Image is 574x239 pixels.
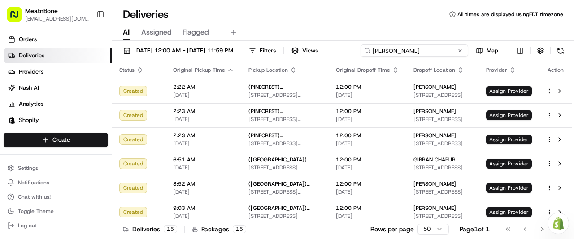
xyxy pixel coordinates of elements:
[413,108,456,115] span: [PERSON_NAME]
[413,140,472,147] span: [STREET_ADDRESS]
[25,6,58,15] button: MeatnBone
[173,132,234,139] span: 2:23 AM
[486,86,532,96] span: Assign Provider
[173,66,225,74] span: Original Pickup Time
[472,44,502,57] button: Map
[25,15,89,22] button: [EMAIL_ADDRESS][DOMAIN_NAME]
[248,132,322,139] span: (PINECREST) [STREET_ADDRESS][PERSON_NAME]
[248,140,322,147] span: [STREET_ADDRESS][PERSON_NAME]
[18,193,51,200] span: Chat with us!
[248,188,322,196] span: [STREET_ADDRESS][PERSON_NAME]
[18,179,49,186] span: Notifications
[486,183,532,193] span: Assign Provider
[233,225,246,233] div: 15
[173,83,234,91] span: 2:22 AM
[336,180,399,187] span: 12:00 PM
[123,225,177,234] div: Deliveries
[336,108,399,115] span: 12:00 PM
[52,136,70,144] span: Create
[248,116,322,123] span: [STREET_ADDRESS][PERSON_NAME]
[460,225,490,234] div: Page 1 of 1
[336,116,399,123] span: [DATE]
[173,108,234,115] span: 2:23 AM
[413,91,472,99] span: [STREET_ADDRESS]
[19,35,37,43] span: Orders
[19,68,43,76] span: Providers
[4,4,93,25] button: MeatnBone[EMAIL_ADDRESS][DOMAIN_NAME]
[134,47,233,55] span: [DATE] 12:00 AM - [DATE] 11:59 PM
[336,140,399,147] span: [DATE]
[8,117,15,124] img: Shopify logo
[336,132,399,139] span: 12:00 PM
[413,116,472,123] span: [STREET_ADDRESS]
[413,204,456,212] span: [PERSON_NAME]
[4,48,112,63] a: Deliveries
[248,156,322,163] span: ([GEOGRAPHIC_DATA]) [STREET_ADDRESS]
[192,225,246,234] div: Packages
[413,66,455,74] span: Dropoff Location
[248,91,322,99] span: [STREET_ADDRESS][PERSON_NAME]
[413,83,456,91] span: [PERSON_NAME]
[413,164,472,171] span: [STREET_ADDRESS]
[18,208,54,215] span: Toggle Theme
[9,130,16,138] div: 📗
[4,97,112,111] a: Analytics
[4,32,112,47] a: Orders
[486,110,532,120] span: Assign Provider
[248,213,322,220] span: [STREET_ADDRESS]
[336,164,399,171] span: [DATE]
[63,151,109,158] a: Powered byPylon
[85,130,144,139] span: API Documentation
[4,205,108,217] button: Toggle Theme
[361,44,468,57] input: Type to search
[173,164,234,171] span: [DATE]
[173,204,234,212] span: 9:03 AM
[5,126,72,142] a: 📗Knowledge Base
[413,156,456,163] span: GIBRAN CHAPUR
[336,91,399,99] span: [DATE]
[413,188,472,196] span: [STREET_ADDRESS]
[173,213,234,220] span: [DATE]
[554,44,567,57] button: Refresh
[248,83,322,91] span: (PINECREST) [STREET_ADDRESS][PERSON_NAME]
[413,180,456,187] span: [PERSON_NAME]
[173,156,234,163] span: 6:51 AM
[23,57,148,67] input: Clear
[336,66,390,74] span: Original Dropoff Time
[413,132,456,139] span: [PERSON_NAME]
[336,188,399,196] span: [DATE]
[546,66,565,74] div: Action
[248,204,322,212] span: ([GEOGRAPHIC_DATA]) [STREET_ADDRESS]
[18,165,38,172] span: Settings
[152,88,163,99] button: Start new chat
[173,116,234,123] span: [DATE]
[248,66,288,74] span: Pickup Location
[260,47,276,55] span: Filters
[457,11,563,18] span: All times are displayed using EDT timezone
[19,116,39,124] span: Shopify
[486,159,532,169] span: Assign Provider
[76,130,83,138] div: 💻
[4,133,108,147] button: Create
[4,176,108,189] button: Notifications
[89,152,109,158] span: Pylon
[173,180,234,187] span: 8:52 AM
[19,84,39,92] span: Nash AI
[9,9,27,26] img: Nash
[486,207,532,217] span: Assign Provider
[248,164,322,171] span: [STREET_ADDRESS]
[336,204,399,212] span: 12:00 PM
[4,191,108,203] button: Chat with us!
[183,27,209,38] span: Flagged
[19,52,44,60] span: Deliveries
[486,135,532,144] span: Assign Provider
[123,7,169,22] h1: Deliveries
[486,66,507,74] span: Provider
[302,47,318,55] span: Views
[30,94,113,101] div: We're available if you need us!
[19,100,43,108] span: Analytics
[9,85,25,101] img: 1736555255976-a54dd68f-1ca7-489b-9aae-adbdc363a1c4
[30,85,147,94] div: Start new chat
[336,213,399,220] span: [DATE]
